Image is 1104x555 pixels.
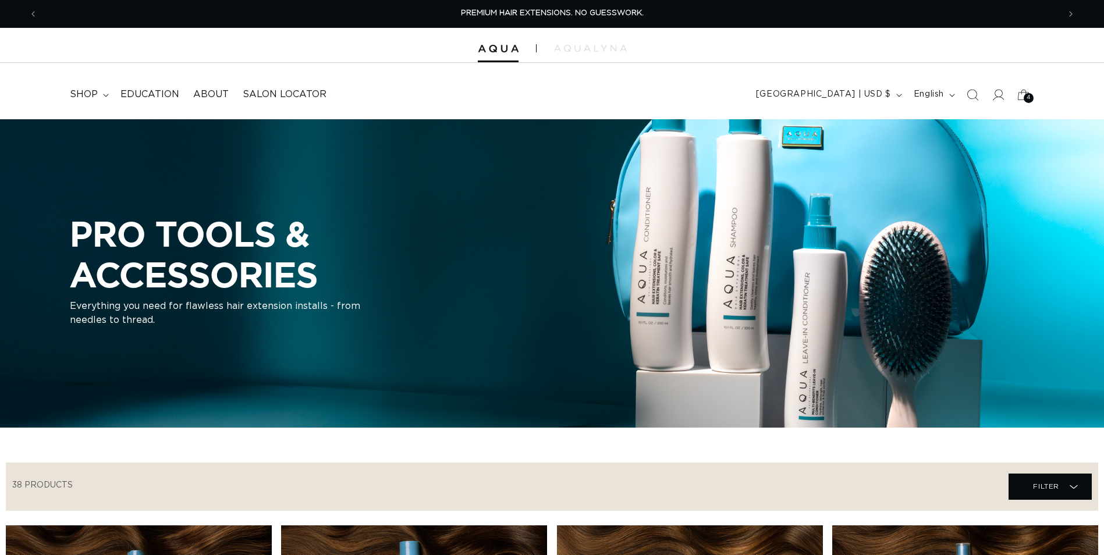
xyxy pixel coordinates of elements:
a: About [186,81,236,108]
p: Everything you need for flawless hair extension installs - from needles to thread. [70,300,361,328]
h2: PRO TOOLS & ACCESSORIES [70,214,512,294]
span: shop [70,88,98,101]
img: aqualyna.com [554,45,627,52]
a: Salon Locator [236,81,333,108]
span: 38 products [12,481,73,489]
span: [GEOGRAPHIC_DATA] | USD $ [756,88,891,101]
span: Salon Locator [243,88,326,101]
button: [GEOGRAPHIC_DATA] | USD $ [749,84,907,106]
button: Previous announcement [20,3,46,25]
img: Aqua Hair Extensions [478,45,519,53]
span: 4 [1027,93,1031,103]
button: English [907,84,960,106]
a: Education [113,81,186,108]
summary: shop [63,81,113,108]
span: English [914,88,944,101]
button: Next announcement [1058,3,1084,25]
summary: Filter [1009,474,1092,500]
summary: Search [960,82,985,108]
span: PREMIUM HAIR EXTENSIONS. NO GUESSWORK. [461,9,644,17]
span: Education [120,88,179,101]
span: Filter [1033,475,1059,497]
span: About [193,88,229,101]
